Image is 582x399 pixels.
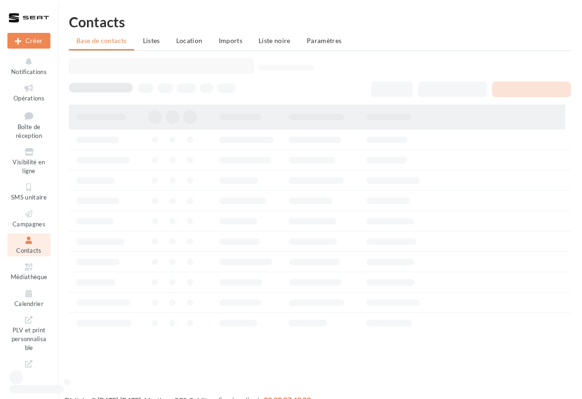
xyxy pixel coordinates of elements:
span: PLV et print personnalisable [12,324,47,351]
span: Listes [143,37,160,44]
button: Notifications [7,55,50,77]
span: Paramètres [307,37,342,44]
span: SMS unitaire [11,193,47,201]
button: Créer [7,33,50,49]
span: Médiathèque [11,274,48,281]
a: Calendrier [7,287,50,309]
span: Liste noire [259,37,291,44]
a: Campagnes [7,207,50,230]
a: Opérations [7,81,50,104]
span: Campagnes [12,220,45,228]
span: Location [176,37,203,44]
span: Visibilité en ligne [12,158,45,175]
span: Boîte de réception [16,123,42,139]
div: Nouvelle campagne [7,33,50,49]
span: Opérations [13,94,44,102]
span: Contacts [16,247,42,254]
h1: Contacts [69,15,571,29]
span: Notifications [11,68,47,75]
a: Contacts [7,233,50,256]
a: Médiathèque [7,260,50,283]
span: Imports [219,37,242,44]
span: Calendrier [14,300,43,307]
a: Visibilité en ligne [7,145,50,176]
a: Campagnes DataOnDemand [7,357,50,397]
a: Boîte de réception [7,108,50,142]
a: SMS unitaire [7,180,50,203]
a: PLV et print personnalisable [7,313,50,353]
